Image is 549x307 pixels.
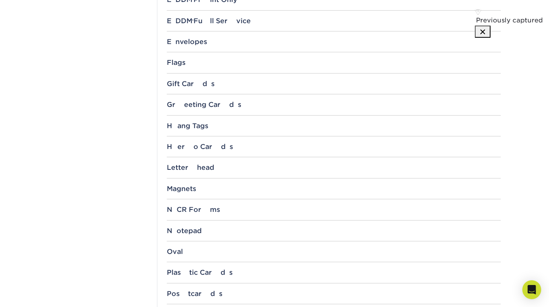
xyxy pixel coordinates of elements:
div: Magnets [167,185,501,193]
div: Hero Cards [167,143,501,151]
small: ® [192,19,193,22]
div: Open Intercom Messenger [522,280,541,299]
div: Gift Cards [167,80,501,88]
div: Postcards [167,290,501,298]
div: Plastic Cards [167,268,501,276]
div: Notepad [167,227,501,235]
div: Hang Tags [167,122,501,130]
div: Letterhead [167,164,501,171]
div: Greeting Cards [167,101,501,108]
div: EDDM Full Service [167,17,501,25]
div: Flags [167,59,501,66]
div: NCR Forms [167,206,501,213]
div: Envelopes [167,38,501,46]
div: Oval [167,248,501,256]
